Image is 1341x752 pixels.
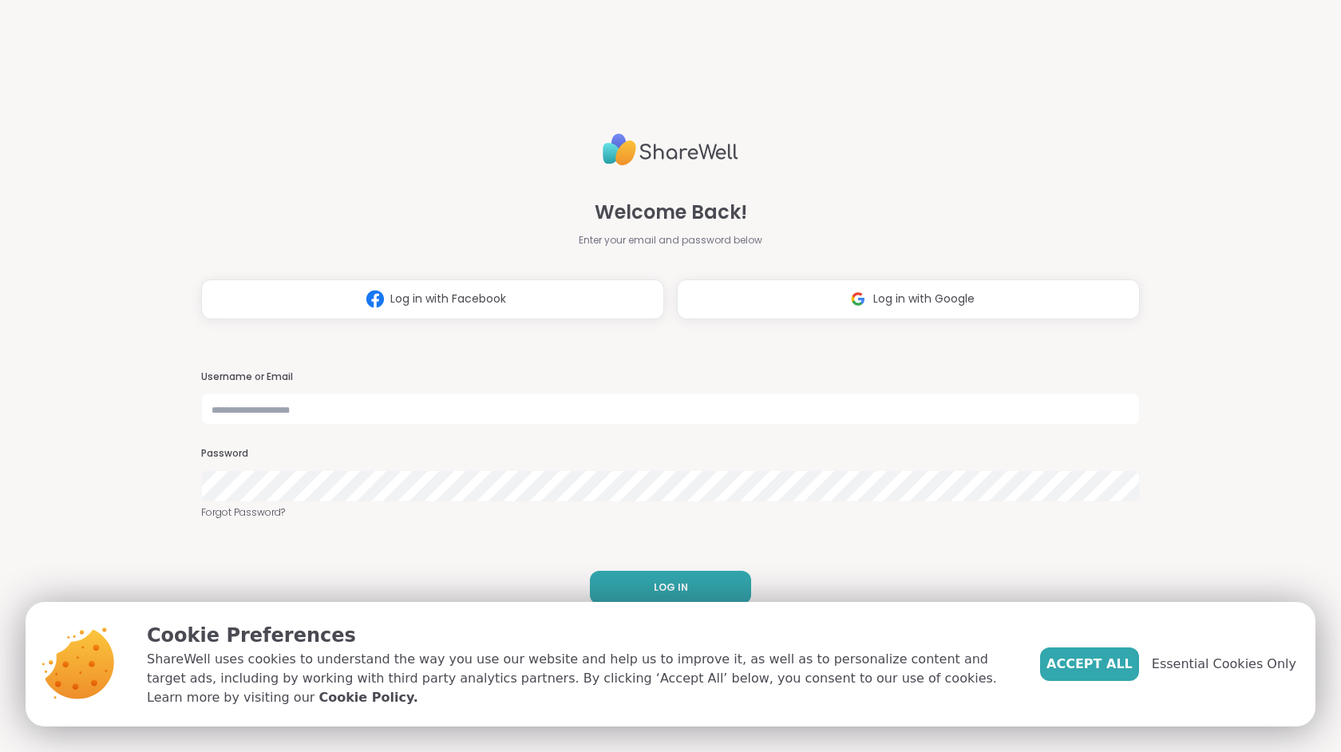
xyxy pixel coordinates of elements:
[595,198,747,227] span: Welcome Back!
[1040,647,1139,681] button: Accept All
[147,621,1015,650] p: Cookie Preferences
[579,233,762,247] span: Enter your email and password below
[654,580,688,595] span: LOG IN
[1152,655,1296,674] span: Essential Cookies Only
[873,291,975,307] span: Log in with Google
[318,688,417,707] a: Cookie Policy.
[590,571,751,604] button: LOG IN
[360,284,390,314] img: ShareWell Logomark
[843,284,873,314] img: ShareWell Logomark
[201,370,1140,384] h3: Username or Email
[1046,655,1133,674] span: Accept All
[390,291,506,307] span: Log in with Facebook
[201,505,1140,520] a: Forgot Password?
[677,279,1140,319] button: Log in with Google
[603,127,738,172] img: ShareWell Logo
[201,447,1140,461] h3: Password
[147,650,1015,707] p: ShareWell uses cookies to understand the way you use our website and help us to improve it, as we...
[201,279,664,319] button: Log in with Facebook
